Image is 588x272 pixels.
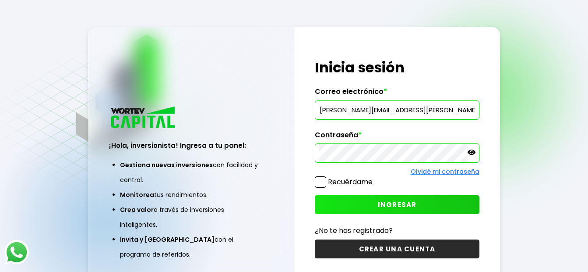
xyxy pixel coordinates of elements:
[120,157,262,187] li: con facilidad y control.
[120,235,215,244] span: Invita y [GEOGRAPHIC_DATA]
[319,101,475,119] input: hola@wortev.capital
[120,205,154,214] span: Crea valor
[315,225,479,236] p: ¿No te has registrado?
[315,131,479,144] label: Contraseña
[315,225,479,258] a: ¿No te has registrado?CREAR UNA CUENTA
[378,200,417,209] span: INGRESAR
[120,232,262,262] li: con el programa de referidos.
[328,177,373,187] label: Recuérdame
[315,240,479,258] button: CREAR UNA CUENTA
[315,195,479,214] button: INGRESAR
[4,240,29,265] img: logos_whatsapp-icon.242b2217.svg
[109,105,178,131] img: logo_wortev_capital
[411,167,479,176] a: Olvidé mi contraseña
[315,57,479,78] h1: Inicia sesión
[120,161,213,169] span: Gestiona nuevas inversiones
[120,190,154,199] span: Monitorea
[120,202,262,232] li: a través de inversiones inteligentes.
[120,187,262,202] li: tus rendimientos.
[315,87,479,100] label: Correo electrónico
[109,140,273,150] h3: ¡Hola, inversionista! Ingresa a tu panel:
